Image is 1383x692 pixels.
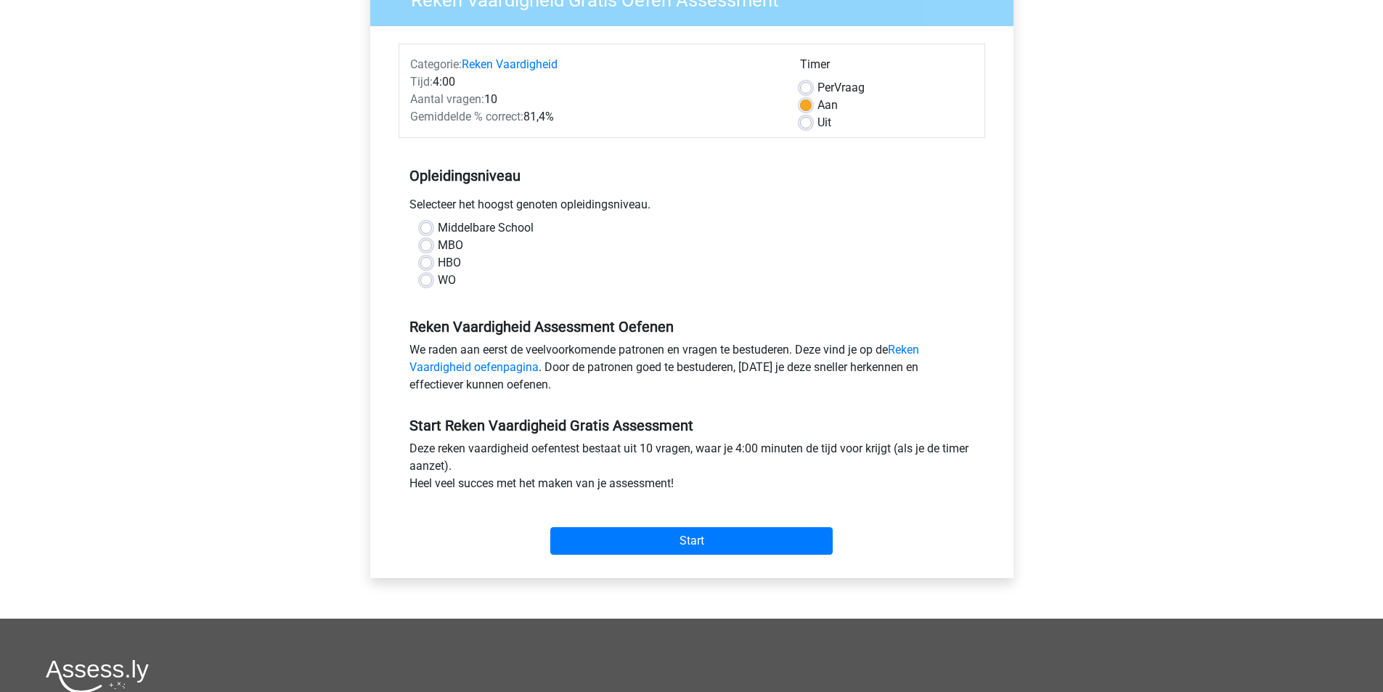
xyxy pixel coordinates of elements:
div: Selecteer het hoogst genoten opleidingsniveau. [399,196,985,219]
span: Per [817,81,834,94]
label: Middelbare School [438,219,534,237]
label: Vraag [817,79,865,97]
div: We raden aan eerst de veelvoorkomende patronen en vragen te bestuderen. Deze vind je op de . Door... [399,341,985,399]
input: Start [550,527,833,555]
div: 81,4% [399,108,789,126]
div: 10 [399,91,789,108]
h5: Opleidingsniveau [409,161,974,190]
h5: Reken Vaardigheid Assessment Oefenen [409,318,974,335]
label: HBO [438,254,461,272]
span: Categorie: [410,57,462,71]
label: Uit [817,114,831,131]
div: 4:00 [399,73,789,91]
span: Gemiddelde % correct: [410,110,523,123]
label: MBO [438,237,463,254]
span: Tijd: [410,75,433,89]
label: WO [438,272,456,289]
div: Timer [800,56,974,79]
span: Aantal vragen: [410,92,484,106]
h5: Start Reken Vaardigheid Gratis Assessment [409,417,974,434]
a: Reken Vaardigheid [462,57,558,71]
label: Aan [817,97,838,114]
div: Deze reken vaardigheid oefentest bestaat uit 10 vragen, waar je 4:00 minuten de tijd voor krijgt ... [399,440,985,498]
